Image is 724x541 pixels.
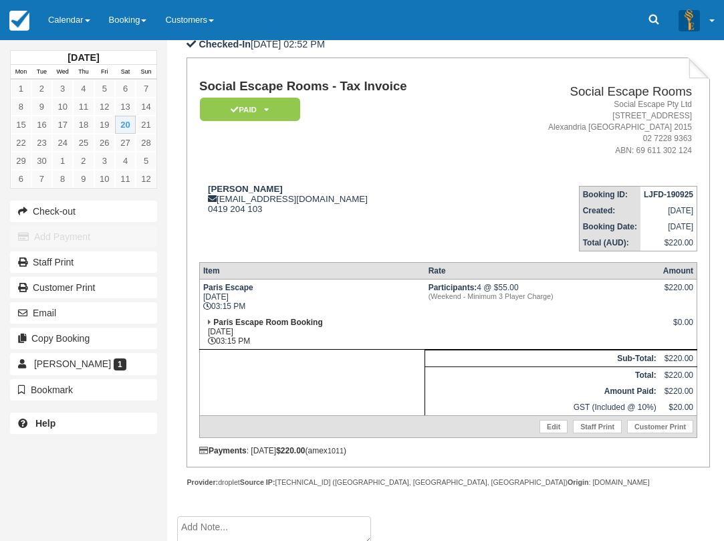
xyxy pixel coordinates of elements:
a: 10 [94,170,115,188]
th: Tue [31,65,52,80]
a: 14 [136,98,156,116]
a: Help [10,413,157,434]
h1: Social Escape Rooms - Tax Invoice [199,80,485,94]
strong: $220.00 [276,446,305,455]
a: 12 [136,170,156,188]
div: : [DATE] (amex ) [199,446,697,455]
a: 16 [31,116,52,134]
address: Social Escape Pty Ltd [STREET_ADDRESS] Alexandria [GEOGRAPHIC_DATA] 2015 02 7228 9363 ABN: 69 611... [490,99,692,156]
a: 2 [73,152,94,170]
a: 1 [52,152,73,170]
div: $0.00 [663,318,693,338]
td: [DATE] 03:15 PM [199,279,425,314]
a: Customer Print [10,277,157,298]
th: Item [199,262,425,279]
td: 4 @ $55.00 [425,279,660,314]
td: [DATE] 03:15 PM [199,314,425,350]
th: Wed [52,65,73,80]
a: 5 [136,152,156,170]
strong: Participants [429,283,477,292]
a: Customer Print [627,420,693,433]
a: 6 [11,170,31,188]
th: Amount Paid: [425,383,660,399]
img: checkfront-main-nav-mini-logo.png [9,11,29,31]
th: Fri [94,65,115,80]
b: Help [35,418,55,429]
th: Sun [136,65,156,80]
th: Thu [73,65,94,80]
a: Staff Print [10,251,157,273]
td: $220.00 [660,366,697,383]
a: 4 [115,152,136,170]
a: 2 [31,80,52,98]
a: 7 [136,80,156,98]
th: Amount [660,262,697,279]
th: Sub-Total: [425,350,660,366]
span: 1 [114,358,126,370]
a: 13 [115,98,136,116]
td: [DATE] [640,203,697,219]
div: [EMAIL_ADDRESS][DOMAIN_NAME] 0419 204 103 [199,184,485,214]
a: 29 [11,152,31,170]
th: Mon [11,65,31,80]
a: 19 [94,116,115,134]
a: 18 [73,116,94,134]
strong: LJFD-190925 [644,190,693,199]
strong: [PERSON_NAME] [208,184,283,194]
em: Paid [200,98,300,121]
button: Copy Booking [10,328,157,349]
th: Created: [579,203,640,219]
a: 17 [52,116,73,134]
div: $220.00 [663,283,693,303]
a: 3 [52,80,73,98]
a: 11 [115,170,136,188]
a: 6 [115,80,136,98]
a: Staff Print [573,420,622,433]
th: Total: [425,366,660,383]
td: [DATE] [640,219,697,235]
a: 3 [94,152,115,170]
button: Add Payment [10,226,157,247]
a: 5 [94,80,115,98]
td: $20.00 [660,399,697,416]
th: Booking Date: [579,219,640,235]
td: $220.00 [660,350,697,366]
a: 11 [73,98,94,116]
a: 22 [11,134,31,152]
a: 7 [31,170,52,188]
a: 4 [73,80,94,98]
a: 15 [11,116,31,134]
a: 9 [73,170,94,188]
a: [PERSON_NAME] 1 [10,353,157,374]
a: 28 [136,134,156,152]
button: Check-out [10,201,157,222]
a: Edit [539,420,568,433]
th: Total (AUD): [579,235,640,251]
button: Email [10,302,157,324]
a: 12 [94,98,115,116]
td: GST (Included @ 10%) [425,399,660,416]
th: Sat [115,65,136,80]
td: $220.00 [640,235,697,251]
b: Checked-In [199,39,251,49]
a: 24 [52,134,73,152]
th: Booking ID: [579,186,640,203]
p: [DATE] 02:52 PM [187,37,709,51]
strong: Paris Escape [203,283,253,292]
small: 1011 [328,447,344,455]
a: 8 [52,170,73,188]
img: A3 [679,9,700,31]
h2: Social Escape Rooms [490,85,692,99]
a: 20 [115,116,136,134]
th: Rate [425,262,660,279]
div: droplet [TECHNICAL_ID] ([GEOGRAPHIC_DATA], [GEOGRAPHIC_DATA], [GEOGRAPHIC_DATA]) : [DOMAIN_NAME] [187,477,709,488]
a: 26 [94,134,115,152]
a: Paid [199,97,295,122]
span: [PERSON_NAME] [34,358,111,369]
strong: [DATE] [68,52,99,63]
a: 10 [52,98,73,116]
td: $220.00 [660,383,697,399]
a: 30 [31,152,52,170]
strong: Source IP: [240,478,275,486]
a: 27 [115,134,136,152]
